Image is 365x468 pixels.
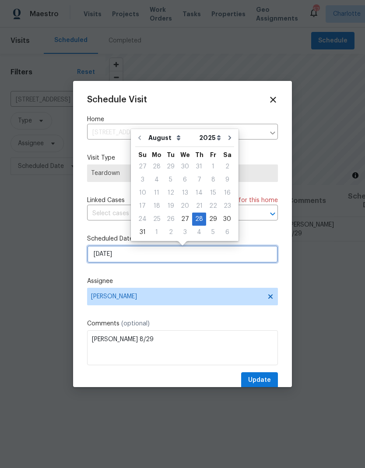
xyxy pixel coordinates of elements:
[178,199,192,213] div: Wed Aug 20 2025
[178,213,192,225] div: 27
[91,293,263,300] span: [PERSON_NAME]
[268,95,278,105] span: Close
[164,186,178,199] div: Tue Aug 12 2025
[206,186,220,199] div: Fri Aug 15 2025
[192,213,206,226] div: Thu Aug 28 2025
[220,226,234,239] div: Sat Sep 06 2025
[192,226,206,238] div: 4
[150,213,164,226] div: Mon Aug 25 2025
[121,321,150,327] span: (optional)
[135,174,150,186] div: 3
[192,186,206,199] div: Thu Aug 14 2025
[133,129,146,147] button: Go to previous month
[220,186,234,199] div: Sat Aug 16 2025
[220,174,234,186] div: 9
[220,187,234,199] div: 16
[206,174,220,186] div: 8
[192,161,206,173] div: 31
[178,226,192,238] div: 3
[178,226,192,239] div: Wed Sep 03 2025
[223,152,232,158] abbr: Saturday
[206,187,220,199] div: 15
[150,186,164,199] div: Mon Aug 11 2025
[164,173,178,186] div: Tue Aug 05 2025
[178,161,192,173] div: 30
[87,319,278,328] label: Comments
[164,200,178,212] div: 19
[152,152,161,158] abbr: Monday
[206,226,220,239] div: Fri Sep 05 2025
[135,213,150,225] div: 24
[135,160,150,173] div: Sun Jul 27 2025
[192,160,206,173] div: Thu Jul 31 2025
[87,245,278,263] input: M/D/YYYY
[135,200,150,212] div: 17
[267,208,279,220] button: Open
[150,187,164,199] div: 11
[150,213,164,225] div: 25
[206,161,220,173] div: 1
[87,95,147,104] span: Schedule Visit
[206,199,220,213] div: Fri Aug 22 2025
[220,160,234,173] div: Sat Aug 02 2025
[223,129,236,147] button: Go to next month
[87,126,265,140] input: Enter in an address
[178,200,192,212] div: 20
[135,187,150,199] div: 10
[87,196,125,205] span: Linked Cases
[150,200,164,212] div: 18
[197,131,223,144] select: Year
[178,213,192,226] div: Wed Aug 27 2025
[150,226,164,238] div: 1
[87,207,253,220] input: Select cases
[248,375,271,386] span: Update
[150,226,164,239] div: Mon Sep 01 2025
[138,152,147,158] abbr: Sunday
[192,187,206,199] div: 14
[220,226,234,238] div: 6
[150,161,164,173] div: 28
[135,161,150,173] div: 27
[164,226,178,238] div: 2
[241,372,278,388] button: Update
[206,160,220,173] div: Fri Aug 01 2025
[164,199,178,213] div: Tue Aug 19 2025
[87,115,278,124] label: Home
[135,173,150,186] div: Sun Aug 03 2025
[220,200,234,212] div: 23
[150,173,164,186] div: Mon Aug 04 2025
[206,226,220,238] div: 5
[192,200,206,212] div: 21
[164,226,178,239] div: Tue Sep 02 2025
[206,213,220,225] div: 29
[178,160,192,173] div: Wed Jul 30 2025
[164,160,178,173] div: Tue Jul 29 2025
[87,330,278,365] textarea: [PERSON_NAME] 8/29
[150,199,164,213] div: Mon Aug 18 2025
[180,152,190,158] abbr: Wednesday
[164,213,178,226] div: Tue Aug 26 2025
[192,173,206,186] div: Thu Aug 07 2025
[87,277,278,286] label: Assignee
[192,174,206,186] div: 7
[206,200,220,212] div: 22
[135,226,150,239] div: Sun Aug 31 2025
[167,152,175,158] abbr: Tuesday
[192,226,206,239] div: Thu Sep 04 2025
[192,199,206,213] div: Thu Aug 21 2025
[210,152,216,158] abbr: Friday
[220,199,234,213] div: Sat Aug 23 2025
[220,161,234,173] div: 2
[192,213,206,225] div: 28
[178,173,192,186] div: Wed Aug 06 2025
[164,187,178,199] div: 12
[164,161,178,173] div: 29
[164,174,178,186] div: 5
[178,186,192,199] div: Wed Aug 13 2025
[178,187,192,199] div: 13
[135,226,150,238] div: 31
[135,213,150,226] div: Sun Aug 24 2025
[135,199,150,213] div: Sun Aug 17 2025
[195,152,204,158] abbr: Thursday
[206,213,220,226] div: Fri Aug 29 2025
